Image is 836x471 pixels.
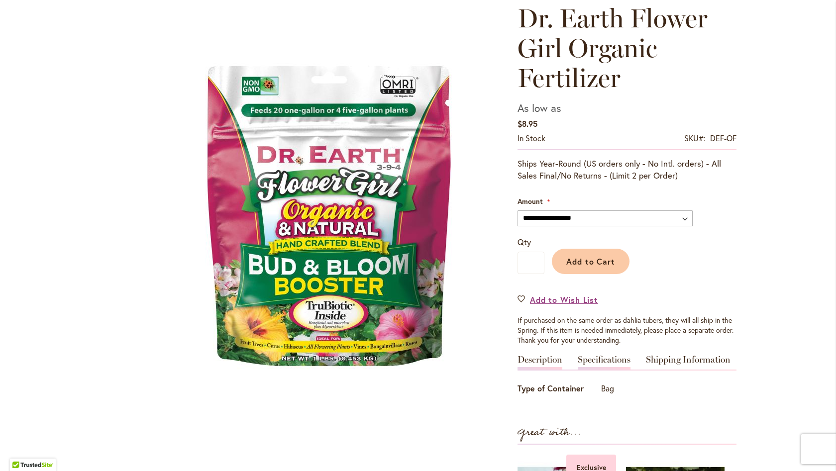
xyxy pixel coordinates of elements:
[518,237,531,247] span: Qty
[684,133,706,143] strong: SKU
[518,118,537,129] span: $8.95
[566,256,616,267] span: Add to Cart
[518,2,708,94] span: Dr. Earth Flower Girl Organic Fertilizer
[165,43,488,391] img: Dr. Earth Flower Girl Organic Fertilizer
[646,355,731,370] a: Shipping Information
[578,355,630,370] a: Specifications
[518,133,545,143] span: In stock
[518,355,562,370] a: Description
[518,294,598,305] a: Add to Wish List
[145,5,508,429] div: Dr. Earth Flower Girl Organic Fertilizer
[710,133,736,144] div: DEF-OF
[518,196,543,206] span: Amount
[599,380,617,399] td: Bag
[518,355,736,399] div: Detailed Product Info
[518,133,545,144] div: Availability
[518,100,561,115] span: As low as
[145,5,553,429] div: Product Images
[518,158,736,182] p: Ships Year-Round (US orders only - No Intl. orders) - All Sales Final/No Returns - (Limit 2 per O...
[518,380,599,399] th: Type of Container
[530,294,598,305] span: Add to Wish List
[518,424,581,441] strong: Great with...
[552,249,629,274] button: Add to Cart
[7,436,35,464] iframe: Launch Accessibility Center
[518,315,736,345] div: If purchased on the same order as dahlia tubers, they will all ship in the Spring. If this item i...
